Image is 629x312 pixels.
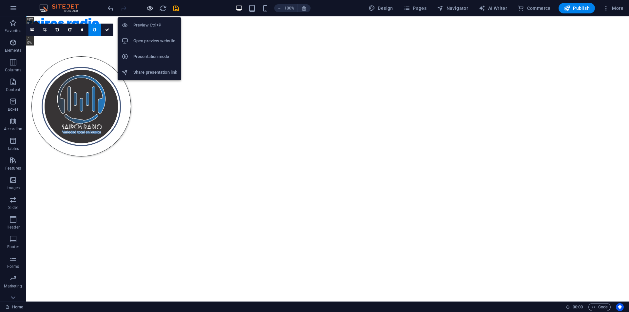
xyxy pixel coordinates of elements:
[479,5,507,11] span: AI Writer
[577,304,578,309] span: :
[401,3,429,13] button: Pages
[564,5,590,11] span: Publish
[301,5,307,11] i: On resize automatically adjust zoom level to fit chosen device.
[515,3,553,13] button: Commerce
[437,5,468,11] span: Navigator
[5,303,23,311] a: Click to cancel selection. Double-click to open Pages
[366,3,396,13] button: Design
[76,24,88,36] a: Blur
[4,126,22,132] p: Accordion
[26,24,39,36] a: Select files from the file manager, stock photos, or upload file(s)
[8,107,19,112] p: Boxes
[559,3,595,13] button: Publish
[88,24,101,36] a: Greyscale
[172,4,180,12] button: save
[101,24,113,36] a: Confirm ( Ctrl ⏎ )
[434,3,471,13] button: Navigator
[133,37,177,45] h6: Open preview website
[274,4,297,12] button: 100%
[5,48,22,53] p: Elements
[591,303,608,311] span: Code
[51,24,64,36] a: Rotate left 90°
[133,68,177,76] h6: Share presentation link
[107,5,114,12] i: Undo: Change image (Ctrl+Z)
[106,4,114,12] button: undo
[7,146,19,151] p: Tables
[159,4,167,12] button: reload
[7,185,20,191] p: Images
[603,5,623,11] span: More
[7,264,19,269] p: Forms
[573,303,583,311] span: 00 00
[588,303,611,311] button: Code
[7,244,19,249] p: Footer
[566,303,583,311] h6: Session time
[133,53,177,61] h6: Presentation mode
[4,284,22,289] p: Marketing
[518,5,551,11] span: Commerce
[6,87,20,92] p: Content
[369,5,393,11] span: Design
[7,225,20,230] p: Header
[5,67,21,73] p: Columns
[5,166,21,171] p: Features
[172,5,180,12] i: Save (Ctrl+S)
[133,21,177,29] h6: Preview Ctrl+P
[616,303,624,311] button: Usercentrics
[5,28,21,33] p: Favorites
[39,24,51,36] a: Crop mode
[38,4,87,12] img: Editor Logo
[284,4,295,12] h6: 100%
[8,205,18,210] p: Slider
[600,3,626,13] button: More
[404,5,427,11] span: Pages
[159,5,167,12] i: Reload page
[476,3,510,13] button: AI Writer
[64,24,76,36] a: Rotate right 90°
